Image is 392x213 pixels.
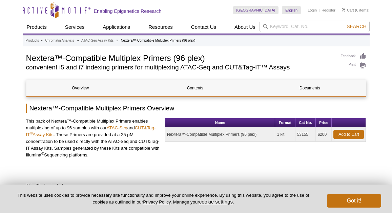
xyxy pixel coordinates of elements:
td: 1 kit [275,127,295,142]
a: Applications [99,21,134,34]
li: » [116,39,118,42]
a: Documents [256,80,364,96]
a: [GEOGRAPHIC_DATA] [233,6,279,14]
a: Feedback [341,52,366,60]
a: Overview [26,80,135,96]
td: 53155 [295,127,316,142]
a: Add to Cart [333,130,364,139]
h2: Nextera™-Compatible Multiplex Primers Overview [26,104,366,113]
th: Price [316,118,332,127]
a: Contents [141,80,249,96]
th: Cat No. [295,118,316,127]
li: Nextera™-Compatible Multiplex Primers (96 plex) [121,39,195,42]
td: Nextera™-Compatible Multiplex Primers (96 plex) [165,127,275,142]
li: | [319,6,320,14]
a: ATAC-Seq [107,125,127,130]
li: (0 items) [342,6,370,14]
td: $200 [316,127,332,142]
span: Search [347,24,366,29]
img: Your Cart [342,8,345,12]
a: Chromatin Analysis [45,38,74,44]
th: Name [165,118,275,127]
a: Resources [144,21,177,34]
button: cookie settings [199,199,233,205]
li: » [77,39,79,42]
a: Print [341,62,366,69]
p: This website uses cookies to provide necessary site functionality and improve your online experie... [11,192,316,205]
a: Products [23,21,51,34]
a: Products [26,38,39,44]
a: Login [308,8,317,13]
a: Cart [342,8,354,13]
button: Got it! [327,194,381,208]
li: » [41,39,43,42]
a: English [282,6,301,14]
input: Keyword, Cat. No. [260,21,370,32]
th: Format [275,118,295,127]
a: ATAC-Seq Assay Kits [81,38,114,44]
a: Privacy Policy [143,199,170,205]
button: Search [345,23,368,29]
a: Register [322,8,335,13]
p: This pack of Nextera™-Compatible Multiplex Primers enables multiplexing of up to 96 samples with ... [26,118,160,158]
p: This 96 plex includes: [26,182,366,189]
h2: convenient i5 and i7 indexing primers for multiplexing ATAC-Seq and CUT&Tag-IT™ Assays [26,64,334,70]
a: Contact Us [187,21,220,34]
sup: ® [41,151,44,155]
a: Services [61,21,89,34]
h1: Nextera™-Compatible Multiplex Primers (96 plex) [26,52,334,63]
a: About Us [230,21,260,34]
h2: Enabling Epigenetics Research [94,8,162,14]
sup: ® [30,131,33,135]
